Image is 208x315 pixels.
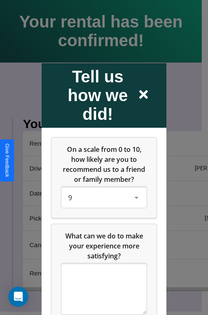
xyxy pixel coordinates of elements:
[4,144,10,177] div: Give Feedback
[68,193,72,202] span: 9
[52,137,156,217] div: On a scale from 0 to 10, how likely are you to recommend us to a friend or family member?
[62,187,146,207] div: On a scale from 0 to 10, how likely are you to recommend us to a friend or family member?
[8,287,28,307] div: Open Intercom Messenger
[65,231,145,260] span: What can we do to make your experience more satisfying?
[63,144,147,184] span: On a scale from 0 to 10, how likely are you to recommend us to a friend or family member?
[58,67,137,123] h2: Tell us how we did!
[62,144,146,184] h5: On a scale from 0 to 10, how likely are you to recommend us to a friend or family member?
